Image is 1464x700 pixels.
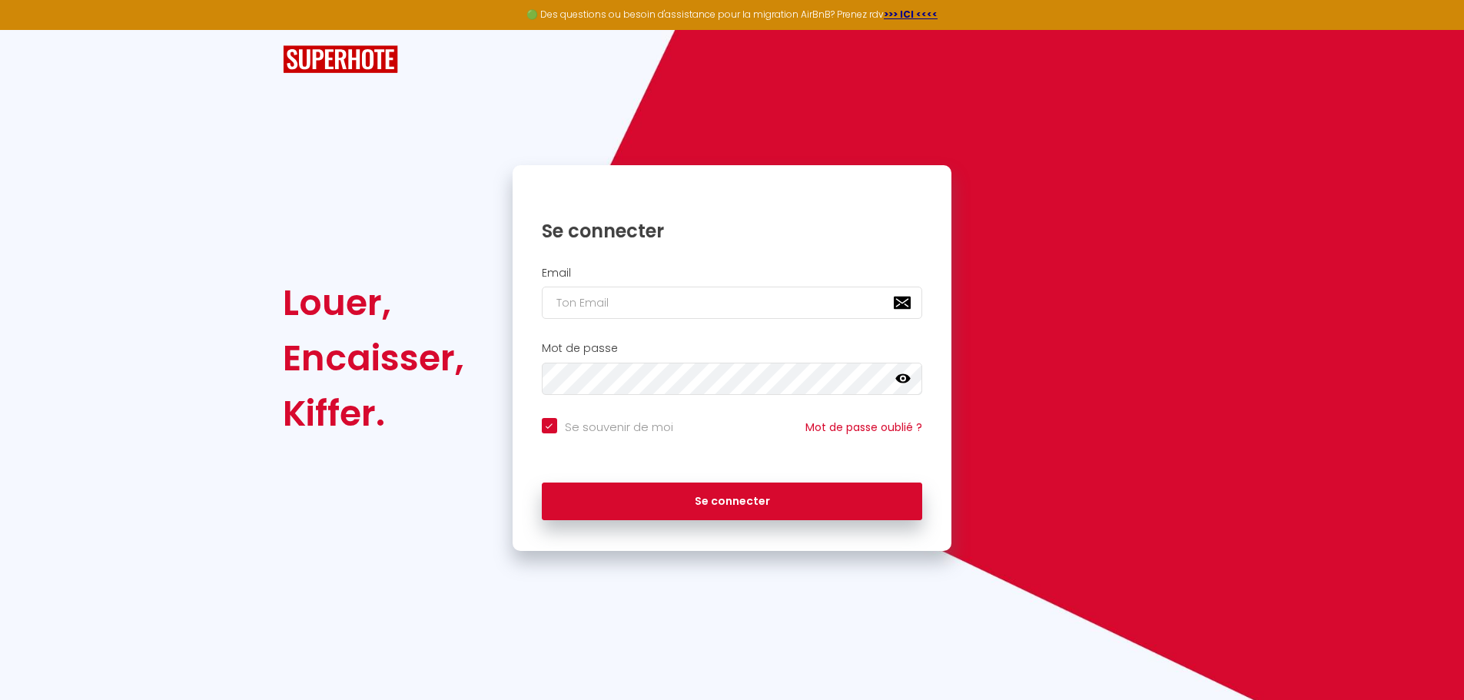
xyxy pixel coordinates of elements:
h1: Se connecter [542,219,923,243]
button: Se connecter [542,483,923,521]
h2: Email [542,267,923,280]
div: Encaisser, [283,330,464,386]
h2: Mot de passe [542,342,923,355]
a: Mot de passe oublié ? [805,420,922,435]
div: Kiffer. [283,386,464,441]
input: Ton Email [542,287,923,319]
a: >>> ICI <<<< [884,8,938,21]
div: Louer, [283,275,464,330]
img: SuperHote logo [283,45,398,74]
